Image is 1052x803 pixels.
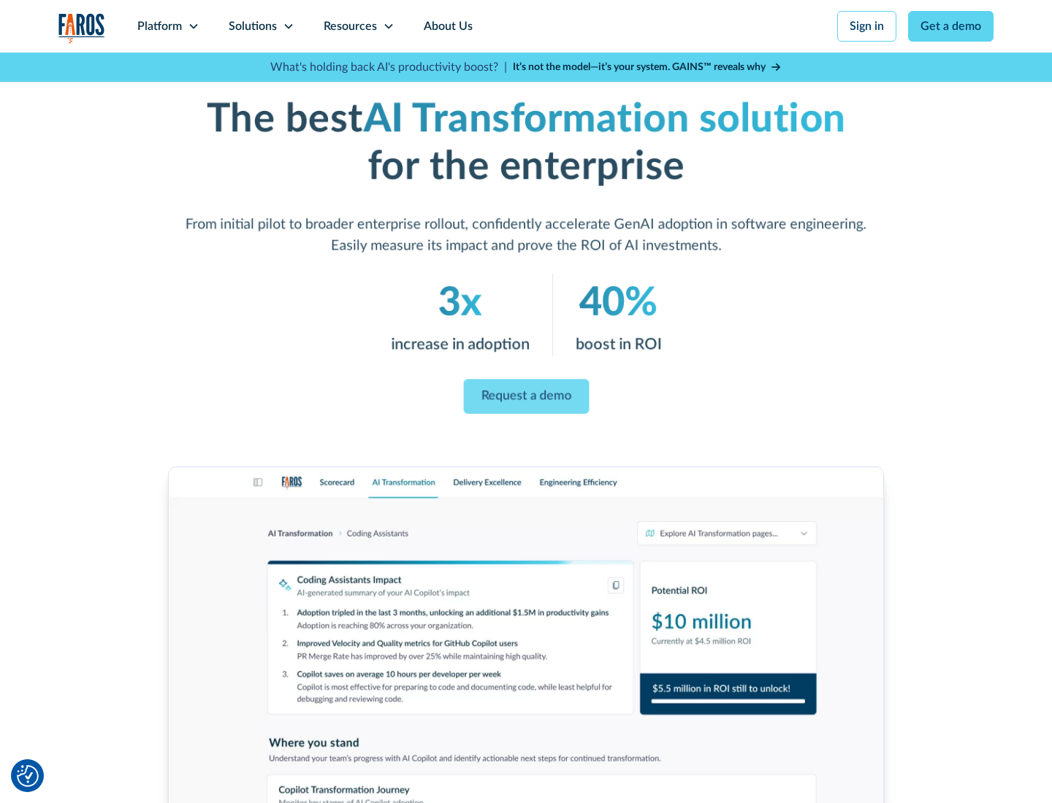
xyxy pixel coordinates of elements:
[463,380,589,415] a: Request a demo
[367,147,685,187] strong: for the enterprise
[579,283,657,323] em: 40%
[513,60,782,75] a: It’s not the model—it’s your system. GAINS™ reveals why
[576,333,662,356] p: boost in ROI
[391,333,529,356] p: increase in adoption
[206,99,363,139] strong: The best
[186,214,867,256] p: From initial pilot to broader enterprise rollout, confidently accelerate GenAI adoption in softwa...
[270,58,507,76] p: What's holding back AI's productivity boost? |
[229,18,277,35] div: Solutions
[908,11,994,42] a: Get a demo
[438,283,482,323] em: 3x
[137,18,182,35] div: Platform
[324,18,377,35] div: Resources
[17,765,39,787] button: Cookie Settings
[58,13,105,43] img: Logo of the analytics and reporting company Faros.
[837,11,896,42] a: Sign in
[58,13,105,43] a: home
[363,99,846,139] em: AI Transformation solution
[513,62,766,72] strong: It’s not the model—it’s your system. GAINS™ reveals why
[17,765,39,787] img: Revisit consent button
